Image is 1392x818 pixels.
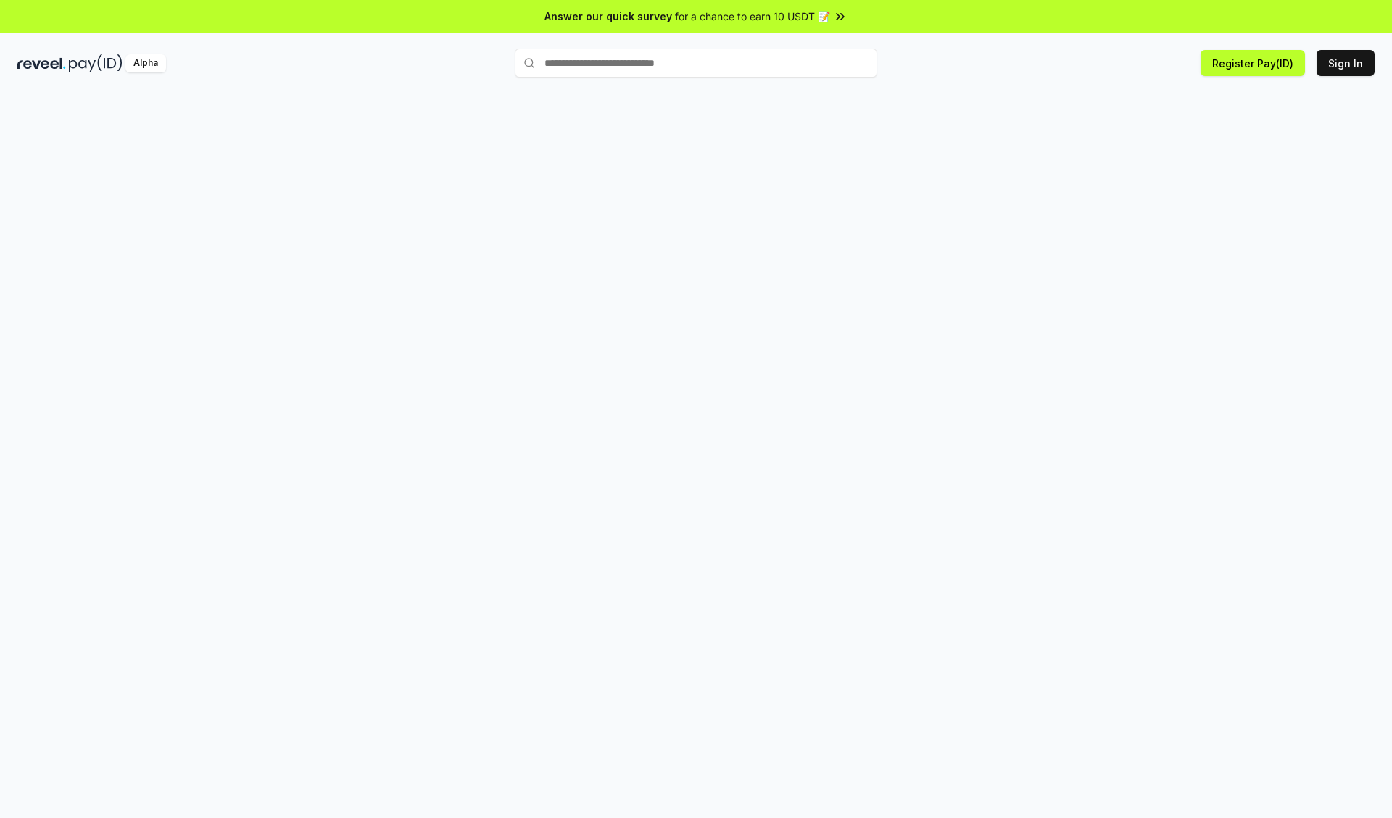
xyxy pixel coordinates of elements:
button: Sign In [1317,50,1375,76]
img: reveel_dark [17,54,66,72]
span: Answer our quick survey [544,9,672,24]
img: pay_id [69,54,123,72]
span: for a chance to earn 10 USDT 📝 [675,9,830,24]
div: Alpha [125,54,166,72]
button: Register Pay(ID) [1201,50,1305,76]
